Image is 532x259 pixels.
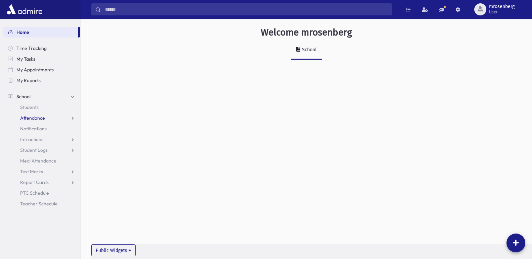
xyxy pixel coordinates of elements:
[3,198,80,209] a: Teacher Schedule
[20,158,56,164] span: Meal Attendance
[20,104,39,110] span: Students
[3,113,80,123] a: Attendance
[3,155,80,166] a: Meal Attendance
[489,9,515,15] span: User
[3,166,80,177] a: Test Marks
[3,145,80,155] a: Student Logs
[301,47,317,53] div: School
[3,123,80,134] a: Notifications
[261,27,352,38] h3: Welcome mrosenberg
[16,56,35,62] span: My Tasks
[3,188,80,198] a: PTC Schedule
[20,179,49,185] span: Report Cards
[3,177,80,188] a: Report Cards
[3,91,80,102] a: School
[20,115,45,121] span: Attendance
[16,77,41,83] span: My Reports
[16,93,31,100] span: School
[3,64,80,75] a: My Appointments
[16,45,47,51] span: Time Tracking
[5,3,44,16] img: AdmirePro
[16,29,29,35] span: Home
[3,102,80,113] a: Students
[3,54,80,64] a: My Tasks
[91,244,136,256] button: Public Widgets
[20,201,58,207] span: Teacher Schedule
[3,27,78,38] a: Home
[291,41,322,60] a: School
[20,126,47,132] span: Notifications
[3,134,80,145] a: Infractions
[20,190,49,196] span: PTC Schedule
[16,67,54,73] span: My Appointments
[3,75,80,86] a: My Reports
[20,136,43,142] span: Infractions
[3,43,80,54] a: Time Tracking
[101,3,392,15] input: Search
[20,169,43,175] span: Test Marks
[489,4,515,9] span: mrosenberg
[20,147,48,153] span: Student Logs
